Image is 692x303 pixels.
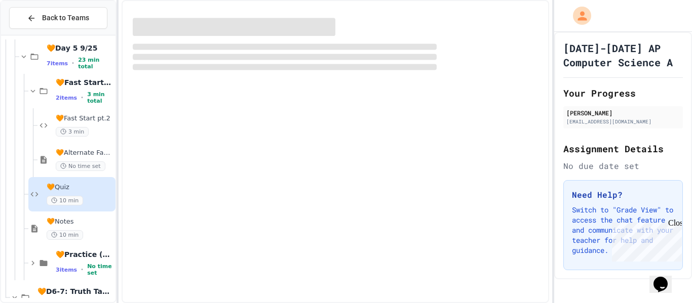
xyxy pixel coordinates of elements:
div: Chat with us now!Close [4,4,70,64]
span: 3 min [56,127,89,137]
div: My Account [562,4,594,27]
span: 23 min total [78,57,113,70]
span: 🧡Day 5 9/25 [47,44,113,53]
span: No time set [87,263,113,276]
span: 🧡D6-7: Truth Tables & Combinatorics, DeMorgan's Law [37,287,113,296]
h2: Assignment Details [563,142,683,156]
div: [EMAIL_ADDRESS][DOMAIN_NAME] [566,118,680,125]
div: [PERSON_NAME] [566,108,680,117]
h2: Your Progress [563,86,683,100]
h3: Need Help? [572,189,674,201]
span: 7 items [47,60,68,67]
button: Back to Teams [9,7,107,29]
span: 10 min [47,196,83,205]
span: Back to Teams [42,13,89,23]
span: 🧡Fast Start (10 mins) [56,78,113,87]
span: 🧡Notes [47,218,113,226]
p: Switch to "Grade View" to access the chat feature and communicate with your teacher for help and ... [572,205,674,255]
span: 🧡Quiz [47,183,113,192]
span: No time set [56,161,105,171]
span: • [81,94,83,102]
span: 3 items [56,267,77,273]
span: 3 min total [87,91,113,104]
span: 🧡Alternate Fast Start [56,149,113,157]
span: • [81,266,83,274]
span: 2 items [56,95,77,101]
span: 10 min [47,230,83,240]
iframe: chat widget [608,219,682,262]
span: 🧡Practice (20 mins) [56,250,113,259]
h1: [DATE]-[DATE] AP Computer Science A [563,41,683,69]
span: • [72,59,74,67]
div: No due date set [563,160,683,172]
iframe: chat widget [649,263,682,293]
span: 🧡Fast Start pt.2 [56,114,113,123]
